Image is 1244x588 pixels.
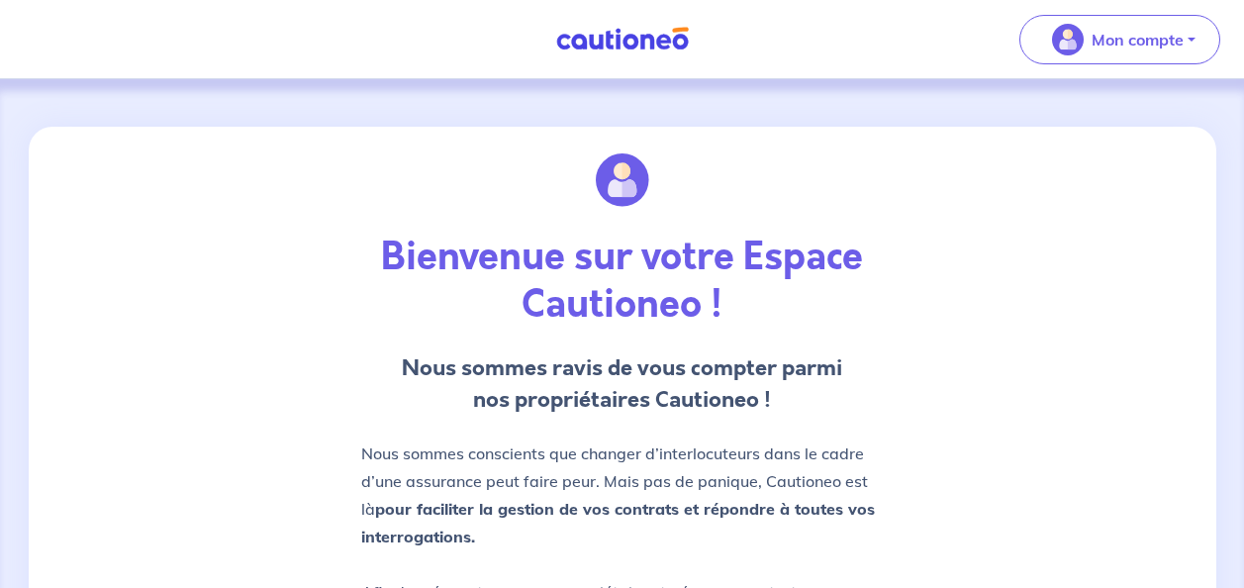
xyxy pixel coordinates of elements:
[1092,28,1184,51] p: Mon compte
[361,499,875,546] strong: pour faciliter la gestion de vos contrats et répondre à toutes vos interrogations.
[1019,15,1220,64] button: illu_account_valid_menu.svgMon compte
[361,234,884,329] p: Bienvenue sur votre Espace Cautioneo !
[596,153,649,207] img: illu_account.svg
[1052,24,1084,55] img: illu_account_valid_menu.svg
[361,352,884,416] p: Nous sommes ravis de vous compter parmi nos propriétaires Cautioneo !
[548,27,697,51] img: Cautioneo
